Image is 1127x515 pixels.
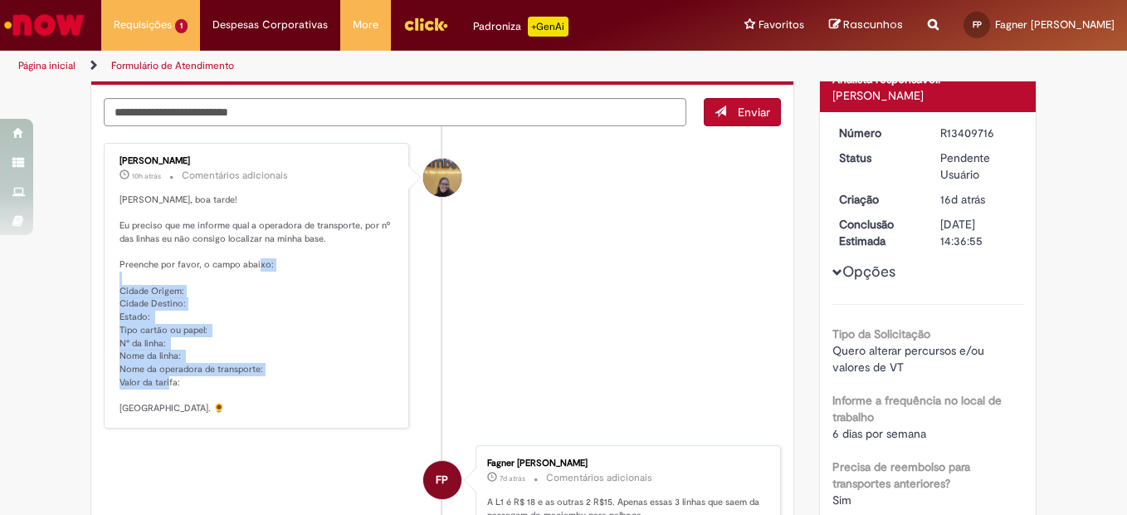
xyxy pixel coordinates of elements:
div: [PERSON_NAME] [832,87,1024,104]
span: 7d atrás [500,473,525,483]
dt: Número [827,125,929,141]
span: Fagner [PERSON_NAME] [995,17,1115,32]
div: [PERSON_NAME] [120,156,396,166]
time: 13/08/2025 14:14:42 [940,192,985,207]
div: [DATE] 14:36:55 [940,216,1017,249]
span: 10h atrás [132,171,161,181]
span: More [353,17,378,33]
div: R13409716 [940,125,1017,141]
a: Página inicial [18,59,76,72]
img: ServiceNow [2,8,87,42]
dt: Conclusão Estimada [827,216,929,249]
span: Rascunhos [843,17,903,32]
textarea: Digite sua mensagem aqui... [104,98,686,126]
time: 28/08/2025 15:16:50 [132,171,161,181]
a: Rascunhos [829,17,903,33]
div: Pendente Usuário [940,150,1017,183]
span: Enviar [738,105,770,120]
a: Formulário de Atendimento [111,59,234,72]
b: Precisa de reembolso para transportes anteriores? [832,459,970,491]
span: Quero alterar percursos e/ou valores de VT [832,343,988,375]
div: Fagner Franskoviak Pinto [423,461,461,499]
span: Despesas Corporativas [212,17,328,33]
span: Sim [832,493,851,508]
span: Favoritos [759,17,804,33]
img: click_logo_yellow_360x200.png [403,12,448,37]
span: FP [436,460,448,500]
b: Informe a frequência no local de trabalho [832,393,1002,424]
small: Comentários adicionais [546,471,652,485]
span: 16d atrás [940,192,985,207]
div: Fagner [PERSON_NAME] [487,459,764,468]
div: 13/08/2025 14:14:42 [940,191,1017,208]
dt: Criação [827,191,929,208]
span: Requisições [114,17,172,33]
span: 6 dias por semana [832,426,926,441]
button: Enviar [704,98,781,126]
span: FP [973,19,982,30]
b: Tipo da Solicitação [832,326,930,341]
dt: Status [827,150,929,166]
time: 22/08/2025 17:45:43 [500,473,525,483]
p: [PERSON_NAME], boa tarde! Eu preciso que me informe qual a operadora de transporte, por nº das li... [120,194,396,415]
div: Amanda De Campos Gomes Do Nascimento [423,159,461,197]
ul: Trilhas de página [12,51,739,81]
div: Padroniza [473,17,568,37]
span: 1 [175,19,188,33]
small: Comentários adicionais [182,169,288,183]
p: +GenAi [528,17,568,37]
